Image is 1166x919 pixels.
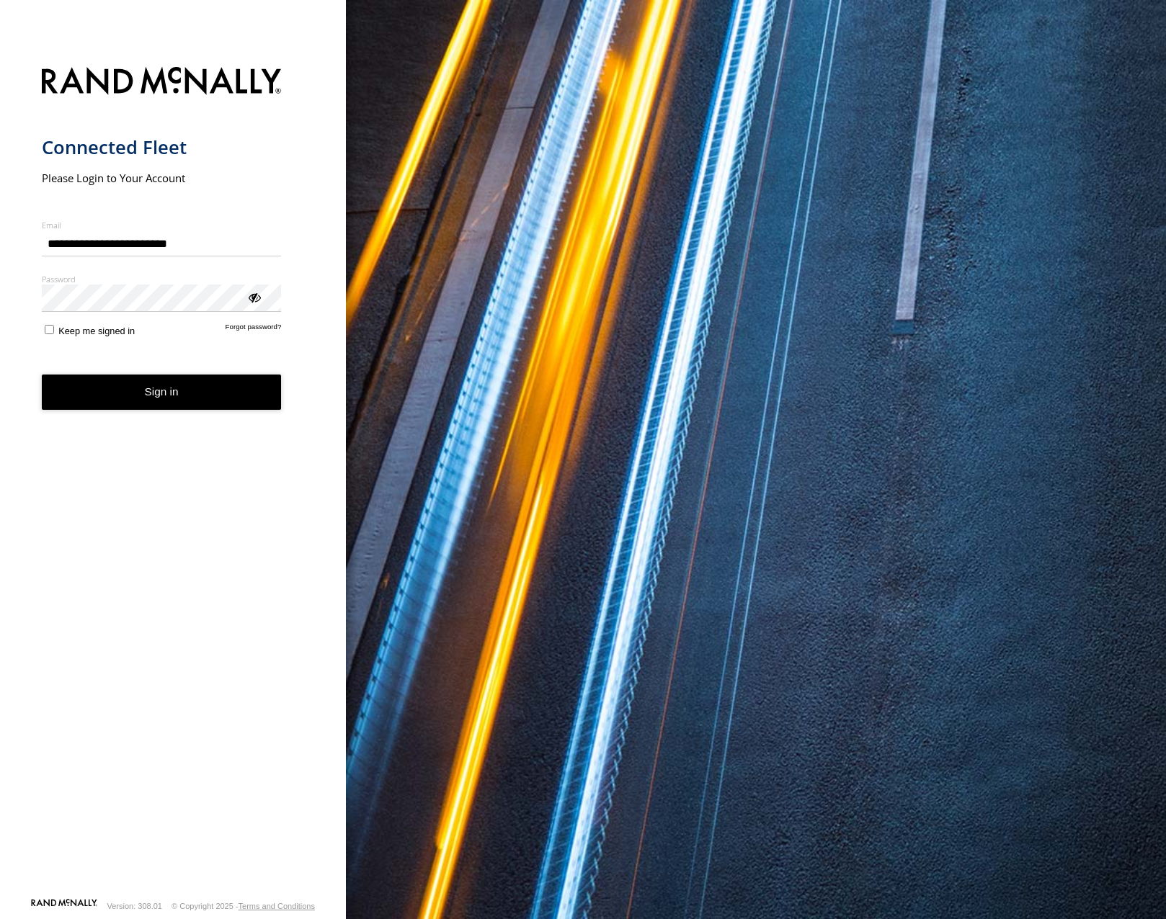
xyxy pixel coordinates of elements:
[42,171,282,185] h2: Please Login to Your Account
[42,220,282,230] label: Email
[42,58,305,897] form: main
[107,902,162,910] div: Version: 308.01
[42,274,282,284] label: Password
[172,902,315,910] div: © Copyright 2025 -
[31,899,97,913] a: Visit our Website
[226,323,282,336] a: Forgot password?
[45,325,54,334] input: Keep me signed in
[42,64,282,101] img: Rand McNally
[42,375,282,410] button: Sign in
[239,902,315,910] a: Terms and Conditions
[42,135,282,159] h1: Connected Fleet
[58,326,135,336] span: Keep me signed in
[246,290,261,304] div: ViewPassword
